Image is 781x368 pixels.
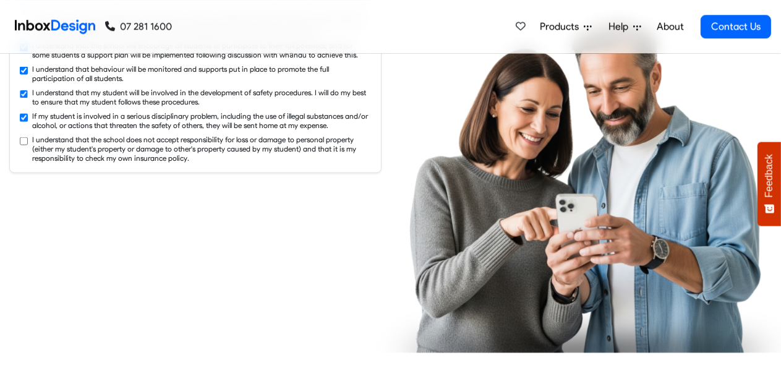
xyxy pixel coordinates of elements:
a: Help [604,14,646,39]
a: About [653,14,687,39]
a: Contact Us [701,15,771,38]
a: 07 281 1600 [105,19,172,34]
label: I understand that the school does not accept responsibility for loss or damage to personal proper... [32,134,371,162]
span: Help [608,19,633,34]
button: Feedback - Show survey [758,142,781,226]
a: Products [535,14,597,39]
label: I understand that my student will be involved in the development of safety procedures. I will do ... [32,87,371,106]
span: Feedback [764,154,775,197]
label: I understand that behaviour will be monitored and supports put in place to promote the full parti... [32,64,371,82]
label: If my student is involved in a serious disciplinary problem, including the use of illegal substan... [32,111,371,129]
span: Products [540,19,584,34]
